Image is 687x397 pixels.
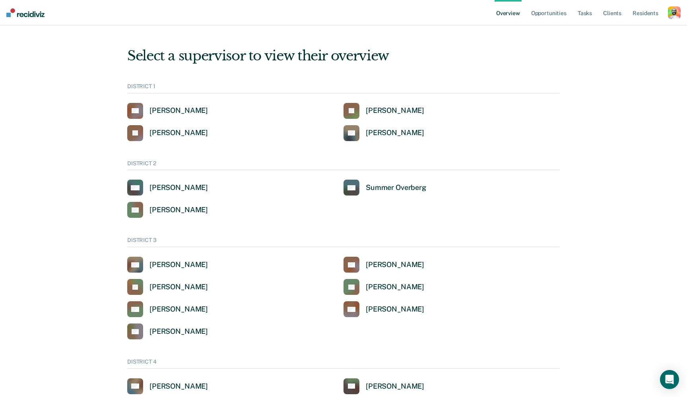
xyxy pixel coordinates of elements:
a: [PERSON_NAME] [127,378,208,394]
a: [PERSON_NAME] [343,279,424,295]
a: [PERSON_NAME] [343,125,424,141]
a: [PERSON_NAME] [343,378,424,394]
a: [PERSON_NAME] [127,180,208,196]
div: Select a supervisor to view their overview [127,48,560,64]
a: [PERSON_NAME] [127,323,208,339]
a: [PERSON_NAME] [127,301,208,317]
div: [PERSON_NAME] [366,283,424,292]
a: [PERSON_NAME] [343,257,424,273]
a: [PERSON_NAME] [127,279,208,295]
div: [PERSON_NAME] [149,260,208,269]
img: Recidiviz [6,8,45,17]
div: DISTRICT 2 [127,160,560,170]
div: [PERSON_NAME] [366,305,424,314]
div: DISTRICT 1 [127,83,560,93]
div: [PERSON_NAME] [366,128,424,137]
a: [PERSON_NAME] [127,125,208,141]
a: [PERSON_NAME] [343,301,424,317]
div: [PERSON_NAME] [366,106,424,115]
div: [PERSON_NAME] [149,305,208,314]
a: [PERSON_NAME] [127,202,208,218]
a: [PERSON_NAME] [343,103,424,119]
div: [PERSON_NAME] [366,382,424,391]
div: [PERSON_NAME] [149,327,208,336]
div: [PERSON_NAME] [149,382,208,391]
div: [PERSON_NAME] [149,283,208,292]
div: [PERSON_NAME] [366,260,424,269]
div: Open Intercom Messenger [660,370,679,389]
a: Summer Overberg [343,180,426,196]
div: [PERSON_NAME] [149,183,208,192]
div: DISTRICT 4 [127,358,560,369]
div: [PERSON_NAME] [149,106,208,115]
div: [PERSON_NAME] [149,205,208,215]
div: [PERSON_NAME] [149,128,208,137]
a: [PERSON_NAME] [127,257,208,273]
a: [PERSON_NAME] [127,103,208,119]
div: Summer Overberg [366,183,426,192]
div: DISTRICT 3 [127,237,560,247]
